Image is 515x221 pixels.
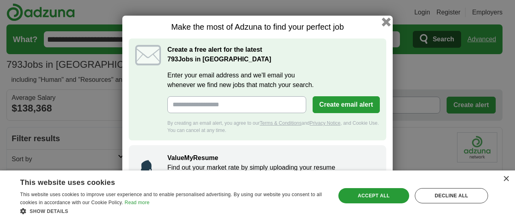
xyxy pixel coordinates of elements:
[20,175,306,187] div: This website uses cookies
[20,207,326,215] div: Show details
[310,120,341,126] a: Privacy Notice
[313,96,380,113] button: Create email alert
[20,192,322,205] span: This website uses cookies to improve user experience and to enable personalised advertising. By u...
[167,153,378,163] h2: ValueMyResume
[167,56,271,63] strong: Jobs in [GEOGRAPHIC_DATA]
[30,209,68,214] span: Show details
[129,22,386,32] h1: Make the most of Adzuna to find your perfect job
[167,120,380,134] div: By creating an email alert, you agree to our and , and Cookie Use. You can cancel at any time.
[503,176,509,182] div: Close
[135,45,161,65] img: icon_email.svg
[338,188,409,203] div: Accept all
[167,45,380,64] h2: Create a free alert for the latest
[260,120,301,126] a: Terms & Conditions
[167,163,378,172] p: Find out your market rate by simply uploading your resume
[167,55,178,64] span: 793
[415,188,488,203] div: Decline all
[125,200,150,205] a: Read more, opens a new window
[167,71,380,90] label: Enter your email address and we'll email you whenever we find new jobs that match your search.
